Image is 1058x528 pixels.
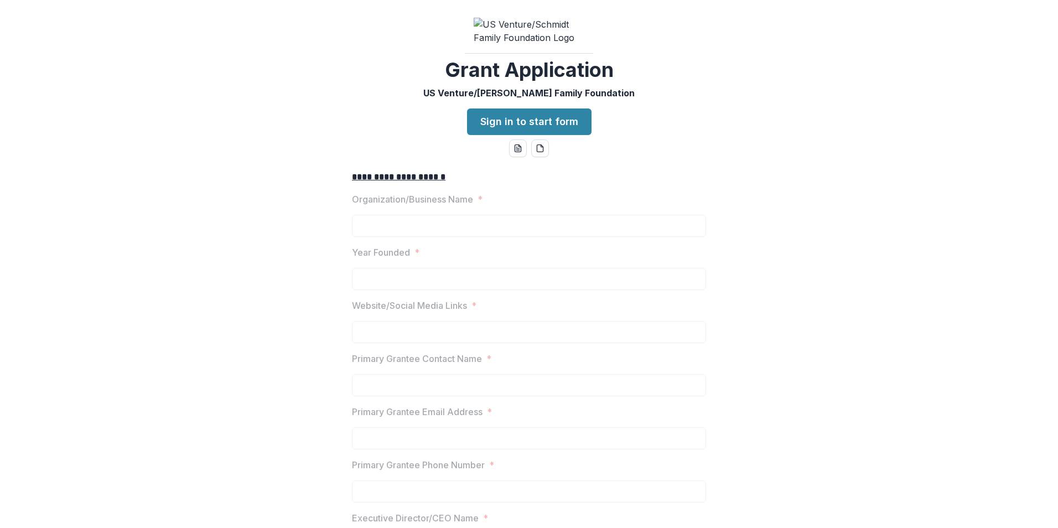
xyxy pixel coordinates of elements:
[509,139,527,157] button: word-download
[352,246,410,259] p: Year Founded
[352,352,482,365] p: Primary Grantee Contact Name
[352,511,479,525] p: Executive Director/CEO Name
[474,18,584,44] img: US Venture/Schmidt Family Foundation Logo
[531,139,549,157] button: pdf-download
[352,193,473,206] p: Organization/Business Name
[467,108,592,135] a: Sign in to start form
[423,86,635,100] p: US Venture/[PERSON_NAME] Family Foundation
[445,58,614,82] h2: Grant Application
[352,458,485,472] p: Primary Grantee Phone Number
[352,405,483,418] p: Primary Grantee Email Address
[352,299,467,312] p: Website/Social Media Links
